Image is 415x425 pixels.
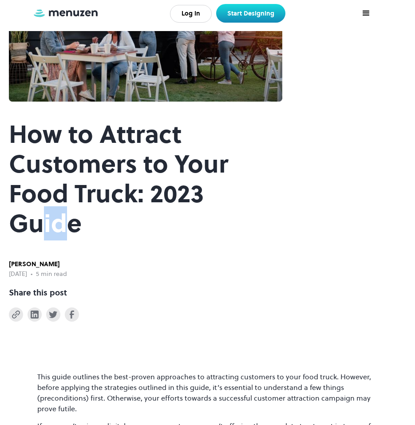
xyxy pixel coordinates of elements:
p: This guide outlines the best-proven approaches to attracting customers to your food truck. Howeve... [37,371,378,414]
div: • [31,269,32,279]
h1: How to Attract Customers to Your Food Truck: 2023 Guide [9,119,282,238]
div: 5 min read [36,269,67,279]
a: Log In [170,5,212,23]
div: [DATE] [9,269,27,279]
div: Share this post [9,287,67,299]
a: Start Designing [216,4,285,23]
div: [PERSON_NAME] [9,260,67,269]
a: home [32,8,99,19]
